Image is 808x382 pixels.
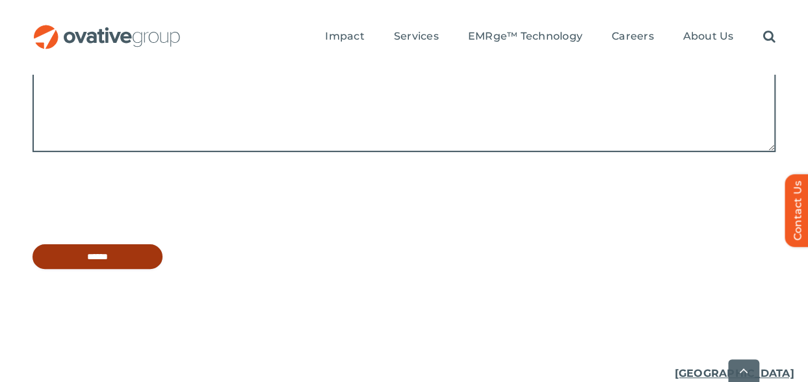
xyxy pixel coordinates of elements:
[612,30,654,43] span: Careers
[683,30,733,44] a: About Us
[683,30,733,43] span: About Us
[33,178,230,229] iframe: reCAPTCHA
[394,30,439,44] a: Services
[612,30,654,44] a: Careers
[325,30,364,43] span: Impact
[762,30,775,44] a: Search
[468,30,582,44] a: EMRge™ Technology
[468,30,582,43] span: EMRge™ Technology
[394,30,439,43] span: Services
[325,16,775,58] nav: Menu
[674,367,794,379] u: [GEOGRAPHIC_DATA]
[325,30,364,44] a: Impact
[33,23,181,36] a: OG_Full_horizontal_RGB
